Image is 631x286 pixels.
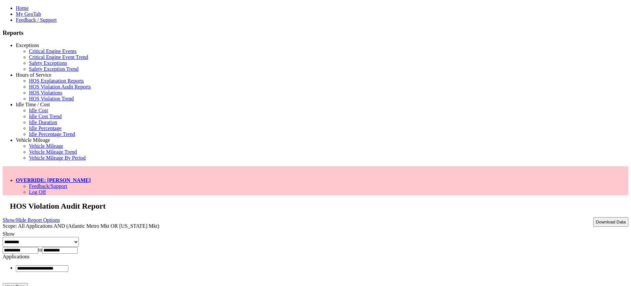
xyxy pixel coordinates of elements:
a: Safety Exceptions [29,60,67,66]
a: Hours of Service [16,72,51,78]
a: Idle Time / Cost [16,102,50,107]
a: Vehicle Mileage By Period [29,155,86,161]
a: Idle Cost Trend [29,114,62,119]
a: HOS Violation Audit Reports [29,84,91,90]
a: HOS Violation Trend [29,96,74,101]
button: Download Data [593,217,628,227]
h3: Reports [3,29,628,37]
a: Critical Engine Event Trend [29,54,88,60]
a: OVERRIDE: [PERSON_NAME] [16,177,91,183]
a: HOS Violations [29,90,62,95]
span: to [38,247,42,252]
a: Idle Cost [29,108,48,113]
a: Exceptions [16,42,39,48]
a: Critical Engine Events [29,48,77,54]
a: Vehicle Mileage Trend [29,149,77,155]
a: Log Off [29,189,46,195]
a: Idle Percentage Trend [29,131,75,137]
a: Vehicle Mileage [16,137,50,143]
label: Applications [3,254,30,259]
label: Show [3,231,14,237]
h2: HOS Violation Audit Report [10,202,628,211]
a: Safety Exception Trend [29,66,79,72]
a: HOS Explanation Reports [29,78,84,84]
a: Feedback/Support [29,183,67,189]
a: Home [16,5,29,11]
a: Feedback / Support [16,17,57,23]
span: Scope: All Applications AND (Atlantic Metro Mkt OR [US_STATE] Mkt) [3,223,159,229]
a: Vehicle Mileage [29,143,63,149]
a: Show/Hide Report Options [3,216,60,224]
a: Idle Percentage [29,125,61,131]
a: Idle Duration [29,119,57,125]
a: My GeoTab [16,11,41,17]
